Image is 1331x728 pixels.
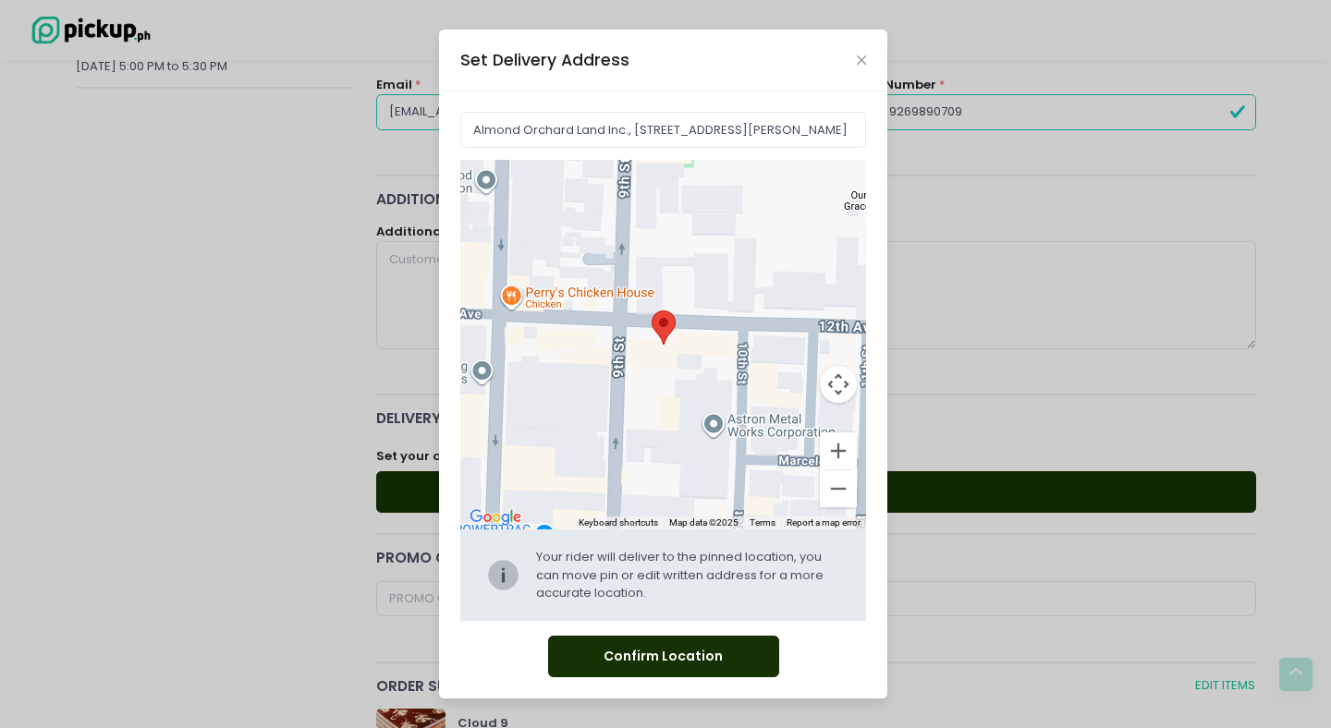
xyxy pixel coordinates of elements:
[669,517,739,528] span: Map data ©2025
[460,48,629,72] div: Set Delivery Address
[548,636,779,677] button: Confirm Location
[465,505,526,529] a: Open this area in Google Maps (opens a new window)
[460,112,867,147] input: Delivery Address
[750,517,775,528] a: Terms (opens in new tab)
[820,432,857,469] button: Zoom in
[787,517,861,528] a: Report a map error
[579,516,658,529] button: Keyboard shortcuts
[536,548,841,602] div: Your rider will deliver to the pinned location, you can move pin or edit written address for a mo...
[857,55,866,65] button: Close
[820,470,857,507] button: Zoom out
[820,366,857,403] button: Map camera controls
[465,505,526,529] img: Google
